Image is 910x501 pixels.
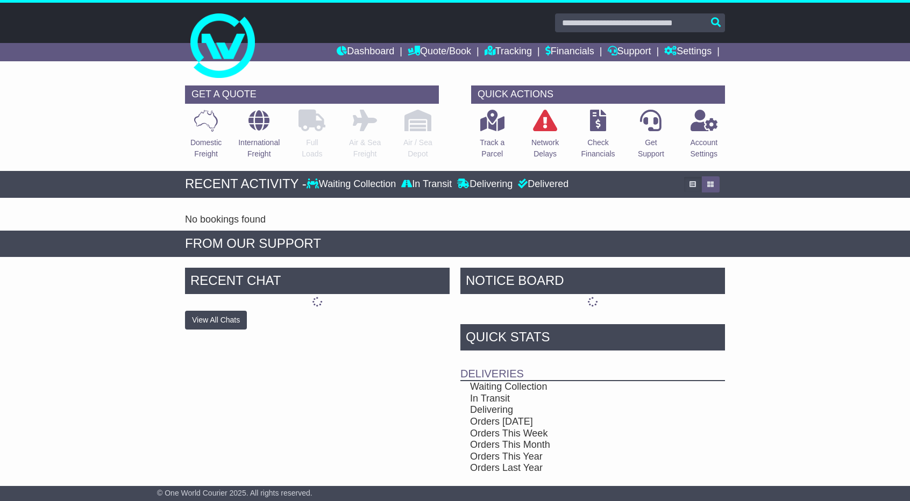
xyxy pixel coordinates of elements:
[531,137,559,160] p: Network Delays
[190,137,222,160] p: Domestic Freight
[460,451,687,463] td: Orders This Year
[664,43,712,61] a: Settings
[238,109,280,166] a: InternationalFreight
[460,381,687,393] td: Waiting Collection
[460,393,687,405] td: In Transit
[185,311,247,330] button: View All Chats
[238,137,280,160] p: International Freight
[298,137,325,160] p: Full Loads
[581,109,616,166] a: CheckFinancials
[460,428,687,440] td: Orders This Week
[460,439,687,451] td: Orders This Month
[471,85,725,104] div: QUICK ACTIONS
[460,416,687,428] td: Orders [DATE]
[545,43,594,61] a: Financials
[608,43,651,61] a: Support
[403,137,432,160] p: Air / Sea Depot
[190,109,222,166] a: DomesticFreight
[480,137,504,160] p: Track a Parcel
[690,109,719,166] a: AccountSettings
[185,176,307,192] div: RECENT ACTIVITY -
[157,489,312,497] span: © One World Courier 2025. All rights reserved.
[460,353,725,381] td: Deliveries
[485,43,532,61] a: Tracking
[408,43,471,61] a: Quote/Book
[399,178,454,190] div: In Transit
[581,137,615,160] p: Check Financials
[638,137,664,160] p: Get Support
[460,324,725,353] div: Quick Stats
[515,178,568,190] div: Delivered
[307,178,399,190] div: Waiting Collection
[460,462,687,474] td: Orders Last Year
[691,137,718,160] p: Account Settings
[185,268,450,297] div: RECENT CHAT
[185,236,725,252] div: FROM OUR SUPPORT
[454,178,515,190] div: Delivering
[637,109,665,166] a: GetSupport
[460,404,687,416] td: Delivering
[337,43,394,61] a: Dashboard
[349,137,381,160] p: Air & Sea Freight
[460,268,725,297] div: NOTICE BOARD
[531,109,559,166] a: NetworkDelays
[185,214,725,226] div: No bookings found
[185,85,439,104] div: GET A QUOTE
[479,109,505,166] a: Track aParcel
